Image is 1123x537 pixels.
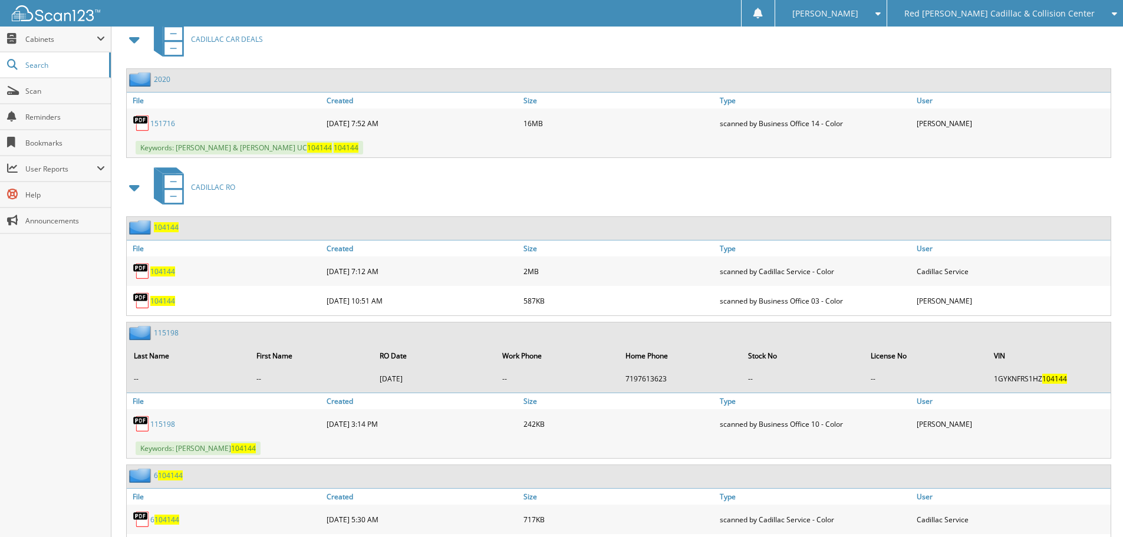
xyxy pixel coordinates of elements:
[792,10,858,17] span: [PERSON_NAME]
[1064,480,1123,537] div: Chat Widget
[127,393,324,409] a: File
[133,415,150,433] img: PDF.png
[136,141,363,154] span: Keywords: [PERSON_NAME] & [PERSON_NAME] UC
[324,393,521,409] a: Created
[150,266,175,276] a: 104144
[865,344,986,368] th: License No
[914,289,1111,312] div: [PERSON_NAME]
[865,369,986,388] td: --
[988,344,1109,368] th: VIN
[129,468,154,483] img: folder2.png
[717,393,914,409] a: Type
[251,344,372,368] th: First Name
[521,489,717,505] a: Size
[191,34,263,44] span: CADILLAC CAR DEALS
[127,241,324,256] a: File
[914,508,1111,531] div: Cadillac Service
[324,508,521,531] div: [DATE] 5:30 AM
[154,515,179,525] span: 104144
[154,328,179,338] a: 115198
[914,259,1111,283] div: Cadillac Service
[521,93,717,108] a: Size
[147,164,235,210] a: CADILLAC RO
[914,393,1111,409] a: User
[25,112,105,122] span: Reminders
[521,412,717,436] div: 242KB
[147,16,263,62] a: CADILLAC CAR DEALS
[334,143,358,153] span: 104144
[25,86,105,96] span: Scan
[150,296,175,306] a: 104144
[25,216,105,226] span: Announcements
[620,369,741,388] td: 7197613623
[136,442,261,455] span: Keywords: [PERSON_NAME]
[717,111,914,135] div: scanned by Business Office 14 - Color
[127,93,324,108] a: File
[521,111,717,135] div: 16MB
[128,344,249,368] th: Last Name
[133,262,150,280] img: PDF.png
[25,34,97,44] span: Cabinets
[717,289,914,312] div: scanned by Business Office 03 - Color
[914,412,1111,436] div: [PERSON_NAME]
[307,143,332,153] span: 104144
[25,164,97,174] span: User Reports
[521,241,717,256] a: Size
[154,74,170,84] a: 2020
[324,111,521,135] div: [DATE] 7:52 AM
[154,222,179,232] a: 104144
[133,114,150,132] img: PDF.png
[1042,374,1067,384] span: 104144
[150,118,175,129] a: 151716
[25,138,105,148] span: Bookmarks
[496,344,618,368] th: Work Phone
[904,10,1095,17] span: Red [PERSON_NAME] Cadillac & Collision Center
[324,93,521,108] a: Created
[150,515,179,525] a: 6104144
[717,241,914,256] a: Type
[129,220,154,235] img: folder2.png
[914,111,1111,135] div: [PERSON_NAME]
[717,489,914,505] a: Type
[158,470,183,480] span: 104144
[717,259,914,283] div: scanned by Cadillac Service - Color
[717,93,914,108] a: Type
[25,60,103,70] span: Search
[150,419,175,429] a: 115198
[25,190,105,200] span: Help
[742,344,864,368] th: Stock No
[914,93,1111,108] a: User
[129,72,154,87] img: folder2.png
[128,369,249,388] td: --
[324,289,521,312] div: [DATE] 10:51 AM
[521,259,717,283] div: 2MB
[717,412,914,436] div: scanned by Business Office 10 - Color
[129,325,154,340] img: folder2.png
[914,241,1111,256] a: User
[374,369,495,388] td: [DATE]
[133,292,150,309] img: PDF.png
[620,344,741,368] th: Home Phone
[496,369,618,388] td: --
[521,393,717,409] a: Size
[324,259,521,283] div: [DATE] 7:12 AM
[742,369,864,388] td: --
[127,489,324,505] a: File
[521,508,717,531] div: 717KB
[324,412,521,436] div: [DATE] 3:14 PM
[133,510,150,528] img: PDF.png
[191,182,235,192] span: CADILLAC RO
[521,289,717,312] div: 587KB
[12,5,100,21] img: scan123-logo-white.svg
[154,470,183,480] a: 6104144
[324,489,521,505] a: Created
[231,443,256,453] span: 104144
[324,241,521,256] a: Created
[914,489,1111,505] a: User
[988,369,1109,388] td: 1GYKNFRS1HZ
[251,369,372,388] td: --
[374,344,495,368] th: RO Date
